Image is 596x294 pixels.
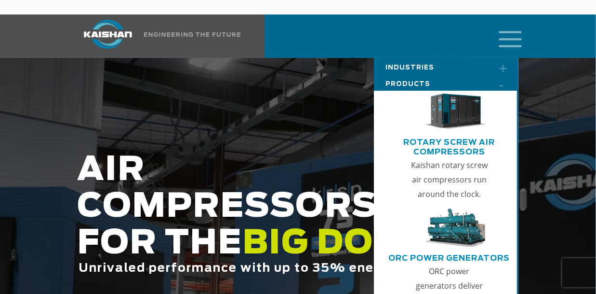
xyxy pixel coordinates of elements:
[389,253,510,264] a: ORC Power Generators
[144,32,240,37] img: Engineering the future
[386,65,435,71] span: Industries
[495,28,512,44] a: mobile menu
[374,74,518,91] a: Products
[424,209,487,248] img: thumb-ORC-Power-Generators
[424,91,487,133] img: thumb-Rotary-Screw-Air-Compressors
[72,14,242,58] a: Kaishan USA
[374,58,518,74] a: Industries
[487,74,511,96] a: Toggle submenu
[409,158,490,201] p: Kaishan rotary screw air compressors run around the clock.
[384,138,516,158] a: Rotary Screw Air Compressors
[386,81,431,87] span: Products
[243,227,427,260] span: BIG DOGS
[487,58,511,79] a: Toggle submenu
[72,20,144,49] img: kaishan logo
